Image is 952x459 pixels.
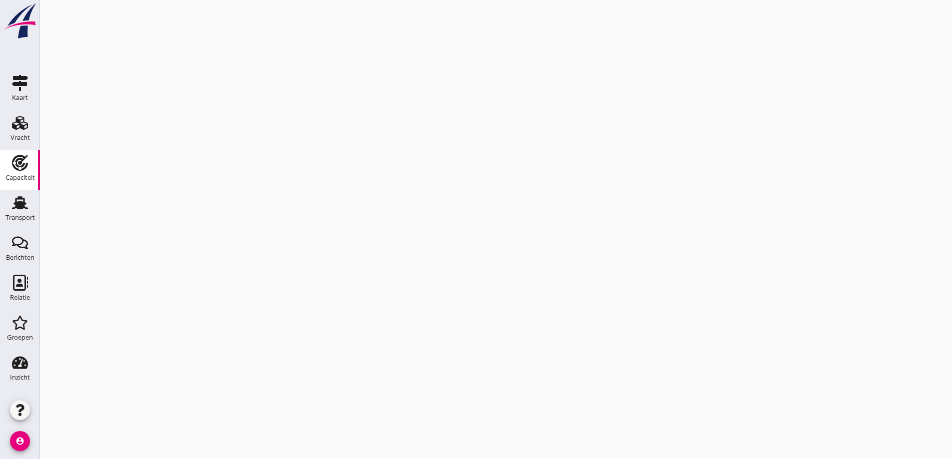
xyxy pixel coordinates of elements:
[10,134,30,141] div: Vracht
[5,214,35,221] div: Transport
[12,94,28,101] div: Kaart
[10,374,30,381] div: Inzicht
[10,431,30,451] i: account_circle
[10,294,30,301] div: Relatie
[6,254,34,261] div: Berichten
[5,174,35,181] div: Capaciteit
[2,2,38,39] img: logo-small.a267ee39.svg
[7,334,33,341] div: Groepen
